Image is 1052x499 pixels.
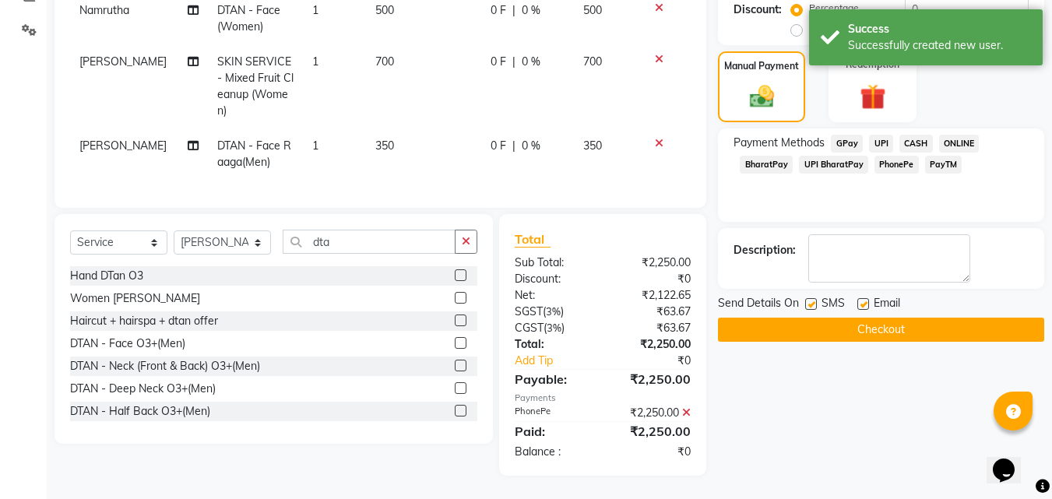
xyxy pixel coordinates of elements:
[874,156,919,174] span: PhonePe
[79,139,167,153] span: [PERSON_NAME]
[718,295,799,315] span: Send Details On
[283,230,456,254] input: Search or Scan
[491,138,506,154] span: 0 F
[79,54,167,69] span: [PERSON_NAME]
[734,135,825,151] span: Payment Methods
[79,3,129,17] span: Namrutha
[724,59,799,73] label: Manual Payment
[740,156,793,174] span: BharatPay
[312,139,318,153] span: 1
[869,135,893,153] span: UPI
[503,405,603,421] div: PhonePe
[899,135,933,153] span: CASH
[620,353,703,369] div: ₹0
[603,422,702,441] div: ₹2,250.00
[799,156,868,174] span: UPI BharatPay
[852,81,894,113] img: _gift.svg
[515,231,551,248] span: Total
[515,304,543,318] span: SGST
[217,3,280,33] span: DTAN - Face (Women)
[312,54,318,69] span: 1
[831,135,863,153] span: GPay
[515,392,691,405] div: Payments
[822,295,845,315] span: SMS
[809,1,859,15] label: Percentage
[375,139,394,153] span: 350
[848,37,1031,54] div: Successfully created new user.
[939,135,980,153] span: ONLINE
[848,21,1031,37] div: Success
[718,318,1044,342] button: Checkout
[603,287,702,304] div: ₹2,122.65
[603,336,702,353] div: ₹2,250.00
[503,255,603,271] div: Sub Total:
[70,268,143,284] div: Hand DTan O3
[503,422,603,441] div: Paid:
[375,3,394,17] span: 500
[70,358,260,374] div: DTAN - Neck (Front & Back) O3+(Men)
[583,139,602,153] span: 350
[503,370,603,388] div: Payable:
[70,313,218,329] div: Haircut + hairspa + dtan offer
[603,320,702,336] div: ₹63.67
[874,295,900,315] span: Email
[603,444,702,460] div: ₹0
[503,444,603,460] div: Balance :
[512,2,515,19] span: |
[546,305,561,318] span: 3%
[70,381,216,397] div: DTAN - Deep Neck O3+(Men)
[70,290,200,307] div: Women [PERSON_NAME]
[603,370,702,388] div: ₹2,250.00
[503,271,603,287] div: Discount:
[583,54,602,69] span: 700
[522,138,540,154] span: 0 %
[503,353,619,369] a: Add Tip
[522,54,540,70] span: 0 %
[491,2,506,19] span: 0 F
[503,287,603,304] div: Net:
[547,322,561,334] span: 3%
[70,336,185,352] div: DTAN - Face O3+(Men)
[603,405,702,421] div: ₹2,250.00
[987,437,1036,483] iframe: chat widget
[217,54,294,118] span: SKIN SERVICE - Mixed Fruit Cleanup (Women)
[512,54,515,70] span: |
[491,54,506,70] span: 0 F
[734,242,796,258] div: Description:
[583,3,602,17] span: 500
[603,271,702,287] div: ₹0
[603,255,702,271] div: ₹2,250.00
[512,138,515,154] span: |
[742,83,782,111] img: _cash.svg
[375,54,394,69] span: 700
[503,320,603,336] div: ( )
[217,139,291,169] span: DTAN - Face Raaga(Men)
[515,321,544,335] span: CGST
[70,403,210,420] div: DTAN - Half Back O3+(Men)
[925,156,962,174] span: PayTM
[312,3,318,17] span: 1
[503,304,603,320] div: ( )
[522,2,540,19] span: 0 %
[503,336,603,353] div: Total:
[734,2,782,18] div: Discount:
[603,304,702,320] div: ₹63.67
